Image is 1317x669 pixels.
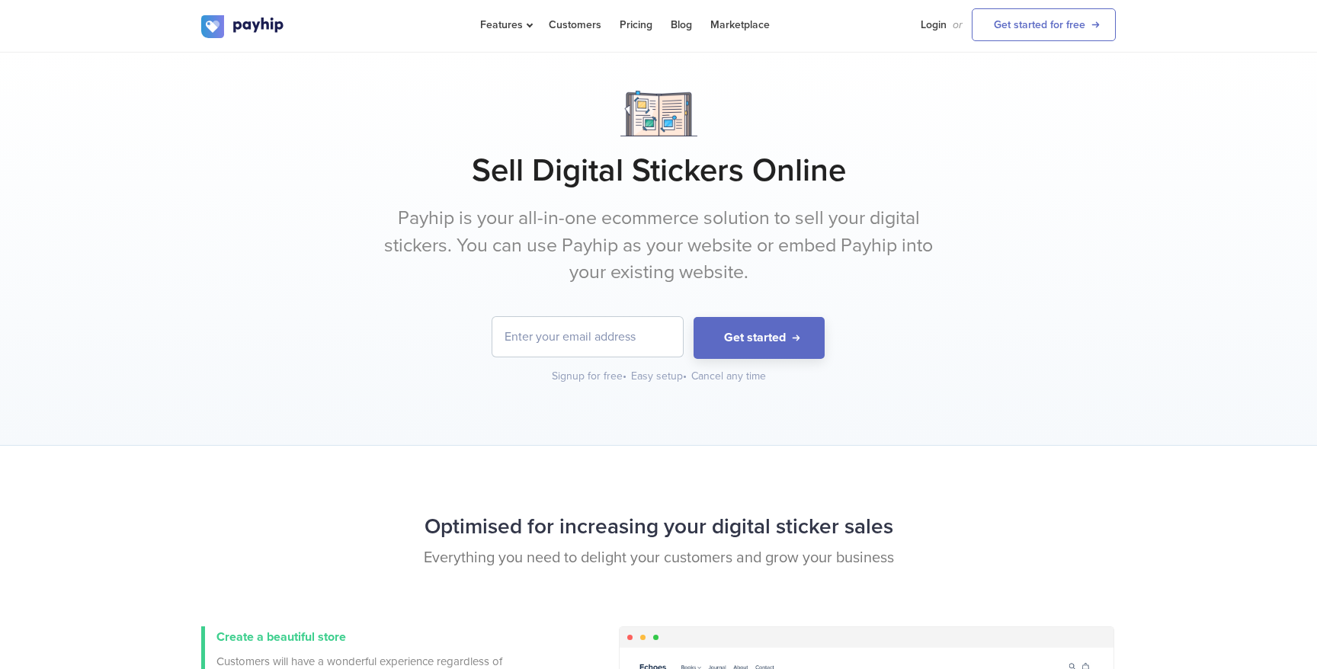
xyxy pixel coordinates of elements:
[480,18,530,31] span: Features
[201,507,1116,547] h2: Optimised for increasing your digital sticker sales
[373,205,944,286] p: Payhip is your all-in-one ecommerce solution to sell your digital stickers. You can use Payhip as...
[492,317,683,357] input: Enter your email address
[623,370,626,383] span: •
[694,317,825,359] button: Get started
[691,369,766,384] div: Cancel any time
[216,629,346,645] span: Create a beautiful store
[972,8,1116,41] a: Get started for free
[620,91,697,136] img: Notebook.png
[201,152,1116,190] h1: Sell Digital Stickers Online
[201,547,1116,569] p: Everything you need to delight your customers and grow your business
[201,15,285,38] img: logo.svg
[552,369,628,384] div: Signup for free
[683,370,687,383] span: •
[631,369,688,384] div: Easy setup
